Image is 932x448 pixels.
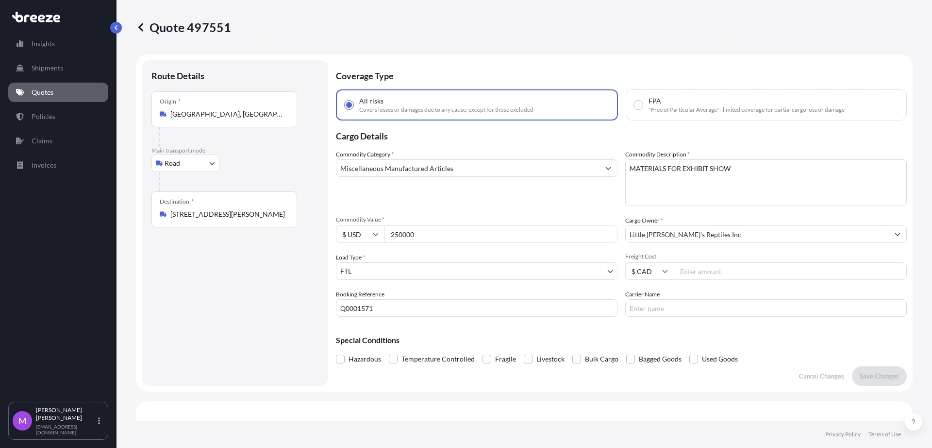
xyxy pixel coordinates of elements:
input: Your internal reference [336,299,617,317]
button: Select transport [151,155,219,172]
span: FTL [340,266,351,276]
span: Used Goods [702,352,738,366]
textarea: MATERIALS FOR EXHIBIT SHOW [625,159,907,206]
p: Shipments [32,63,63,73]
p: Route Details [151,70,204,82]
label: Cargo Owner [625,216,663,225]
a: Claims [8,131,108,151]
span: "Free of Particular Average" - limited coverage for partial cargo loss or damage [649,106,845,114]
p: Main transport mode [151,147,318,155]
input: Enter name [625,299,907,317]
a: Policies [8,107,108,126]
button: Show suggestions [889,225,906,243]
p: [EMAIL_ADDRESS][DOMAIN_NAME] [36,424,96,435]
input: Select a commodity type [336,159,599,177]
span: Load Type [336,253,365,262]
span: Hazardous [349,352,381,366]
p: Cargo Details [336,121,907,150]
a: Insights [8,34,108,53]
input: Origin [170,109,285,119]
button: Cancel Changes [791,366,852,386]
span: Road [165,158,180,168]
p: Claims [32,136,52,146]
p: Policies [32,112,55,121]
label: Carrier Name [625,290,660,299]
input: Full name [626,225,889,243]
p: Quotes [32,87,53,97]
p: Save Changes [860,371,899,381]
span: Temperature Controlled [401,352,475,366]
input: Enter amount [674,262,907,280]
div: Destination [160,198,194,206]
span: All risks [359,96,383,106]
label: Commodity Description [625,150,690,159]
button: Show suggestions [599,159,617,177]
input: FPA"Free of Particular Average" - limited coverage for partial cargo loss or damage [634,101,643,109]
button: FTL [336,262,617,280]
a: Quotes [8,83,108,102]
span: Bulk Cargo [585,352,618,366]
p: Cancel Changes [799,371,844,381]
a: Shipments [8,58,108,78]
a: Invoices [8,155,108,175]
a: Privacy Policy [825,431,861,438]
p: Invoices [32,160,56,170]
p: Special Conditions [336,336,907,344]
span: M [18,416,27,426]
a: Terms of Use [868,431,901,438]
span: Covers losses or damages due to any cause, except for those excluded [359,106,533,114]
span: Bagged Goods [639,352,682,366]
span: Fragile [495,352,516,366]
span: FPA [649,96,661,106]
p: [PERSON_NAME] [PERSON_NAME] [36,406,96,422]
div: Origin [160,98,181,105]
input: All risksCovers losses or damages due to any cause, except for those excluded [345,101,353,109]
p: Coverage Type [336,60,907,89]
input: Type amount [384,225,617,243]
span: Livestock [536,352,565,366]
label: Booking Reference [336,290,384,299]
input: Destination [170,209,285,219]
p: Quote 497551 [136,19,231,35]
p: Insights [32,39,55,49]
button: Save Changes [852,366,907,386]
span: Commodity Value [336,216,617,224]
label: Commodity Category [336,150,394,159]
span: Freight Cost [625,253,907,260]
